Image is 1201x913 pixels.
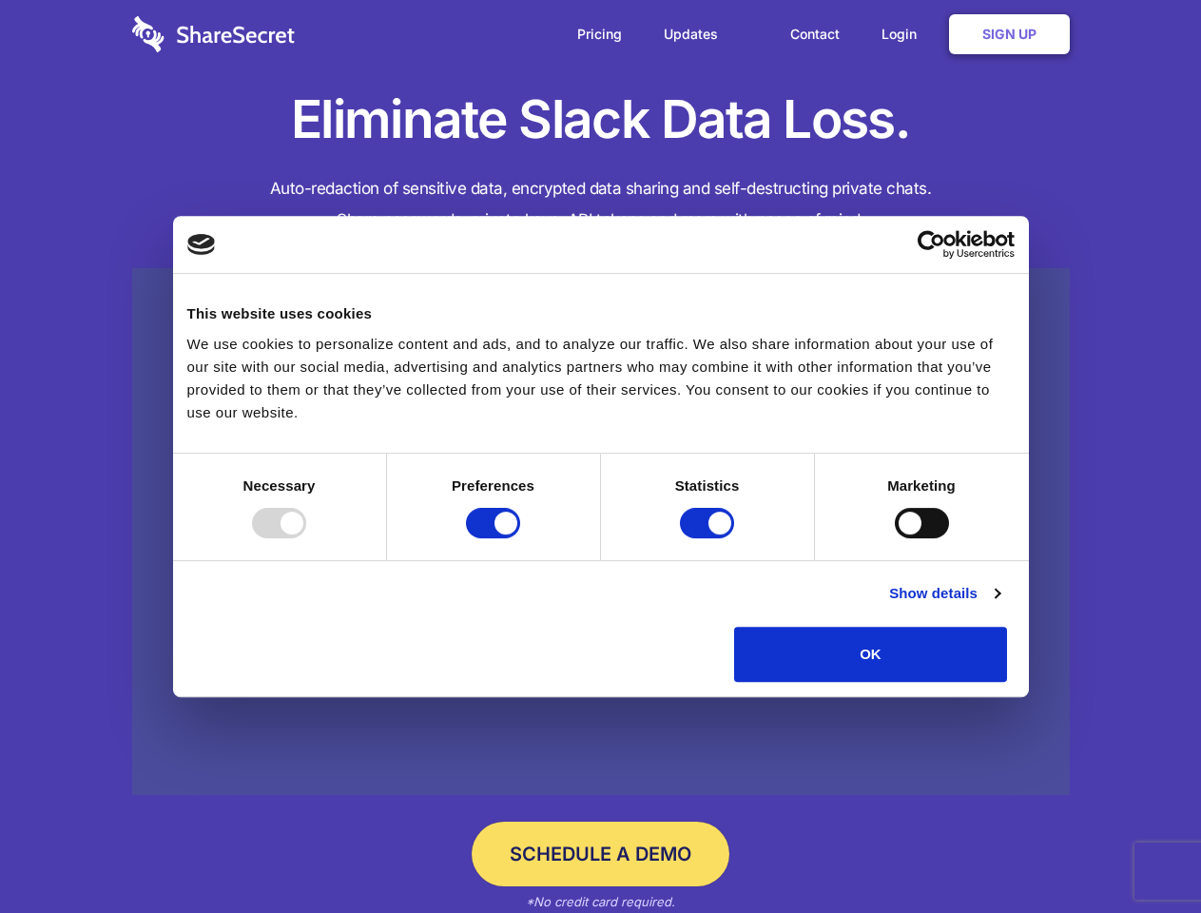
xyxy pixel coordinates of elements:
img: logo [187,234,216,255]
div: This website uses cookies [187,302,1015,325]
strong: Marketing [887,477,956,494]
a: Show details [889,582,999,605]
div: We use cookies to personalize content and ads, and to analyze our traffic. We also share informat... [187,333,1015,424]
h1: Eliminate Slack Data Loss. [132,86,1070,154]
a: Wistia video thumbnail [132,268,1070,796]
img: logo-wordmark-white-trans-d4663122ce5f474addd5e946df7df03e33cb6a1c49d2221995e7729f52c070b2.svg [132,16,295,52]
h4: Auto-redaction of sensitive data, encrypted data sharing and self-destructing private chats. Shar... [132,173,1070,236]
a: Schedule a Demo [472,822,729,886]
strong: Preferences [452,477,534,494]
a: Login [862,5,945,64]
strong: Statistics [675,477,740,494]
a: Contact [771,5,859,64]
a: Sign Up [949,14,1070,54]
em: *No credit card required. [526,894,675,909]
button: OK [734,627,1007,682]
a: Pricing [558,5,641,64]
strong: Necessary [243,477,316,494]
a: Usercentrics Cookiebot - opens in a new window [848,230,1015,259]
